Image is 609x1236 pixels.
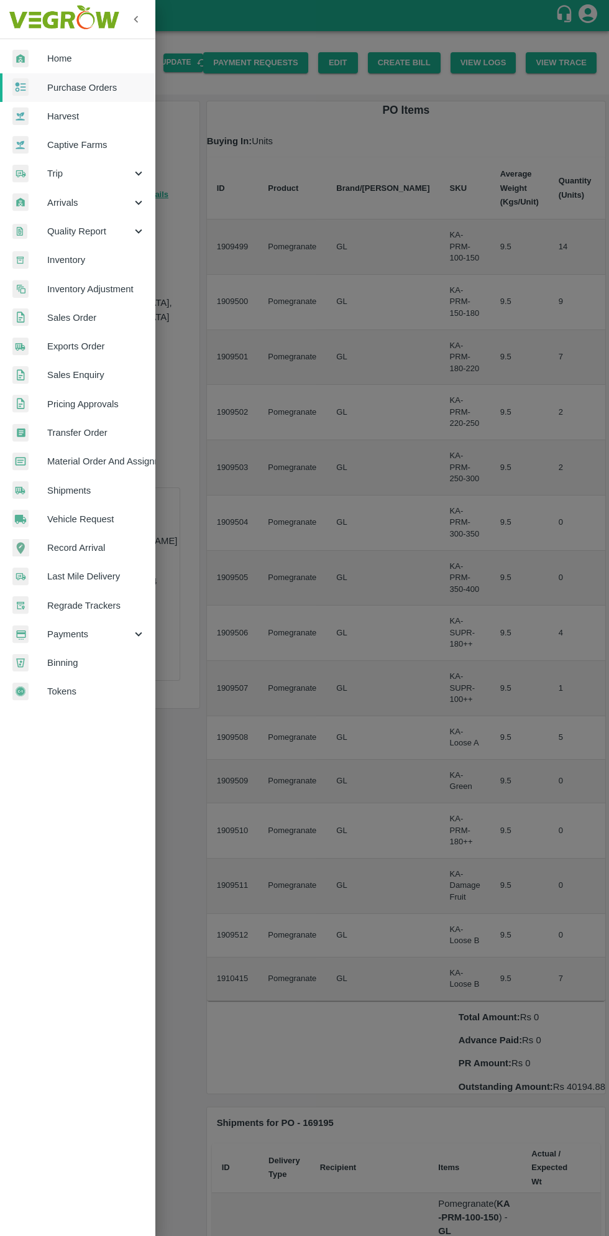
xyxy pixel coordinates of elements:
img: sales [12,366,29,384]
img: whInventory [12,251,29,269]
img: harvest [12,107,29,126]
img: whTracker [12,596,29,614]
img: inventory [12,280,29,298]
span: Binning [47,656,145,670]
span: Exports Order [47,339,145,353]
img: whTransfer [12,424,29,442]
span: Purchase Orders [47,81,145,95]
img: delivery [12,165,29,183]
span: Arrivals [47,196,132,210]
img: tokens [12,683,29,701]
span: Shipments [47,484,145,497]
img: harvest [12,136,29,154]
img: whArrival [12,50,29,68]
img: shipments [12,338,29,356]
img: whArrival [12,193,29,211]
img: bin [12,654,29,671]
img: centralMaterial [12,453,29,471]
img: shipments [12,481,29,499]
span: Inventory [47,253,145,267]
img: delivery [12,568,29,586]
span: Sales Enquiry [47,368,145,382]
span: Vehicle Request [47,512,145,526]
span: Pricing Approvals [47,397,145,411]
span: Tokens [47,685,145,698]
img: sales [12,308,29,326]
span: Home [47,52,145,65]
img: sales [12,395,29,413]
span: Inventory Adjustment [47,282,145,296]
span: Sales Order [47,311,145,325]
img: payment [12,625,29,643]
span: Regrade Trackers [47,599,145,612]
img: recordArrival [12,539,29,556]
span: Record Arrival [47,541,145,555]
img: reciept [12,78,29,96]
img: vehicle [12,510,29,528]
span: Quality Report [47,224,132,238]
img: qualityReport [12,224,27,239]
span: Transfer Order [47,426,145,440]
span: Last Mile Delivery [47,570,145,583]
span: Payments [47,627,132,641]
span: Harvest [47,109,145,123]
span: Trip [47,167,132,180]
span: Material Order And Assignment [47,454,145,468]
span: Captive Farms [47,138,145,152]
